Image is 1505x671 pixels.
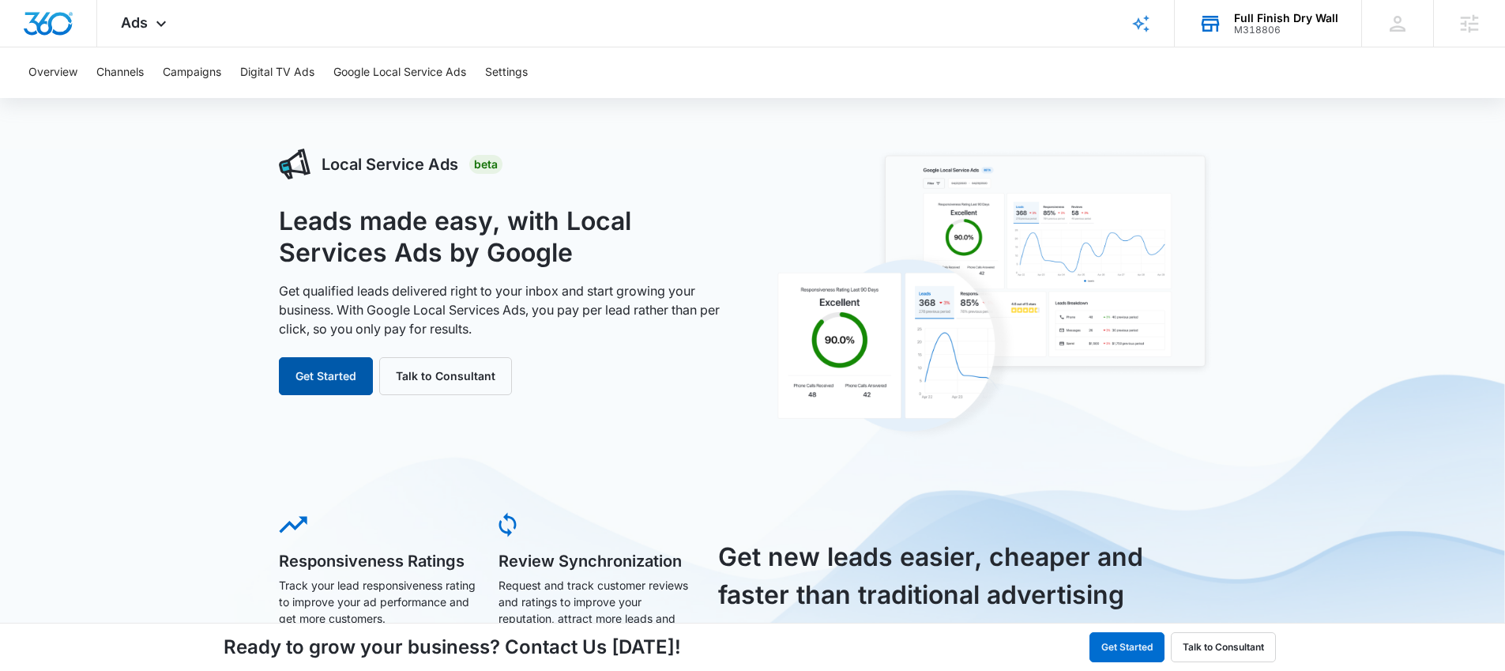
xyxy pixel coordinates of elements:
h4: Ready to grow your business? Contact Us [DATE]! [224,633,681,662]
img: tab_domain_overview_orange.svg [43,92,55,104]
h5: Review Synchronization [499,553,696,569]
img: logo_orange.svg [25,25,38,38]
button: Campaigns [163,47,221,98]
div: Keywords by Traffic [175,93,266,104]
p: Track your lead responsiveness rating to improve your ad performance and get more customers. [279,577,476,627]
h3: Local Service Ads [322,153,458,176]
button: Overview [28,47,77,98]
button: Talk to Consultant [379,357,512,395]
div: account name [1234,12,1338,25]
h5: Responsiveness Ratings [279,553,476,569]
h1: Leads made easy, with Local Services Ads by Google [279,205,736,269]
p: Request and track customer reviews and ratings to improve your reputation, attract more leads and... [499,577,696,643]
img: tab_keywords_by_traffic_grey.svg [157,92,170,104]
h3: Get new leads easier, cheaper and faster than traditional advertising [718,538,1162,614]
button: Talk to Consultant [1171,632,1276,662]
div: Domain: [DOMAIN_NAME] [41,41,174,54]
div: account id [1234,25,1338,36]
button: Channels [96,47,144,98]
button: Settings [485,47,528,98]
div: v 4.0.24 [44,25,77,38]
button: Get Started [1089,632,1164,662]
button: Digital TV Ads [240,47,314,98]
div: Beta [469,155,502,174]
span: Ads [121,14,148,31]
p: Get qualified leads delivered right to your inbox and start growing your business. With Google Lo... [279,281,736,338]
img: website_grey.svg [25,41,38,54]
div: Domain Overview [60,93,141,104]
button: Get Started [279,357,373,395]
button: Google Local Service Ads [333,47,466,98]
